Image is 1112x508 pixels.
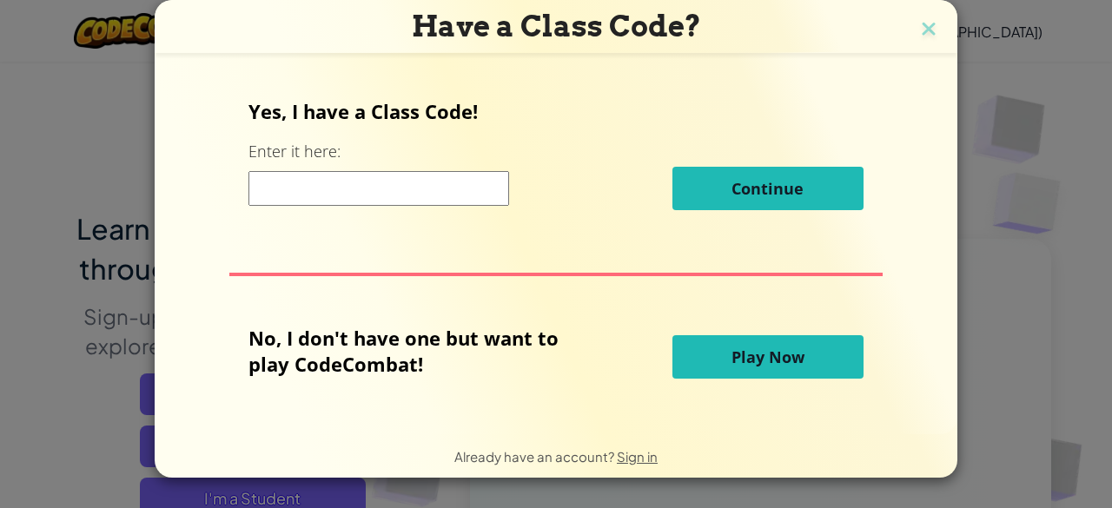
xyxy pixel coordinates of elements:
[917,17,940,43] img: close icon
[672,167,864,210] button: Continue
[454,448,617,465] span: Already have an account?
[412,9,701,43] span: Have a Class Code?
[617,448,658,465] a: Sign in
[731,346,804,367] span: Play Now
[672,335,864,379] button: Play Now
[248,325,585,377] p: No, I don't have one but want to play CodeCombat!
[248,141,341,162] label: Enter it here:
[248,98,863,124] p: Yes, I have a Class Code!
[731,178,804,199] span: Continue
